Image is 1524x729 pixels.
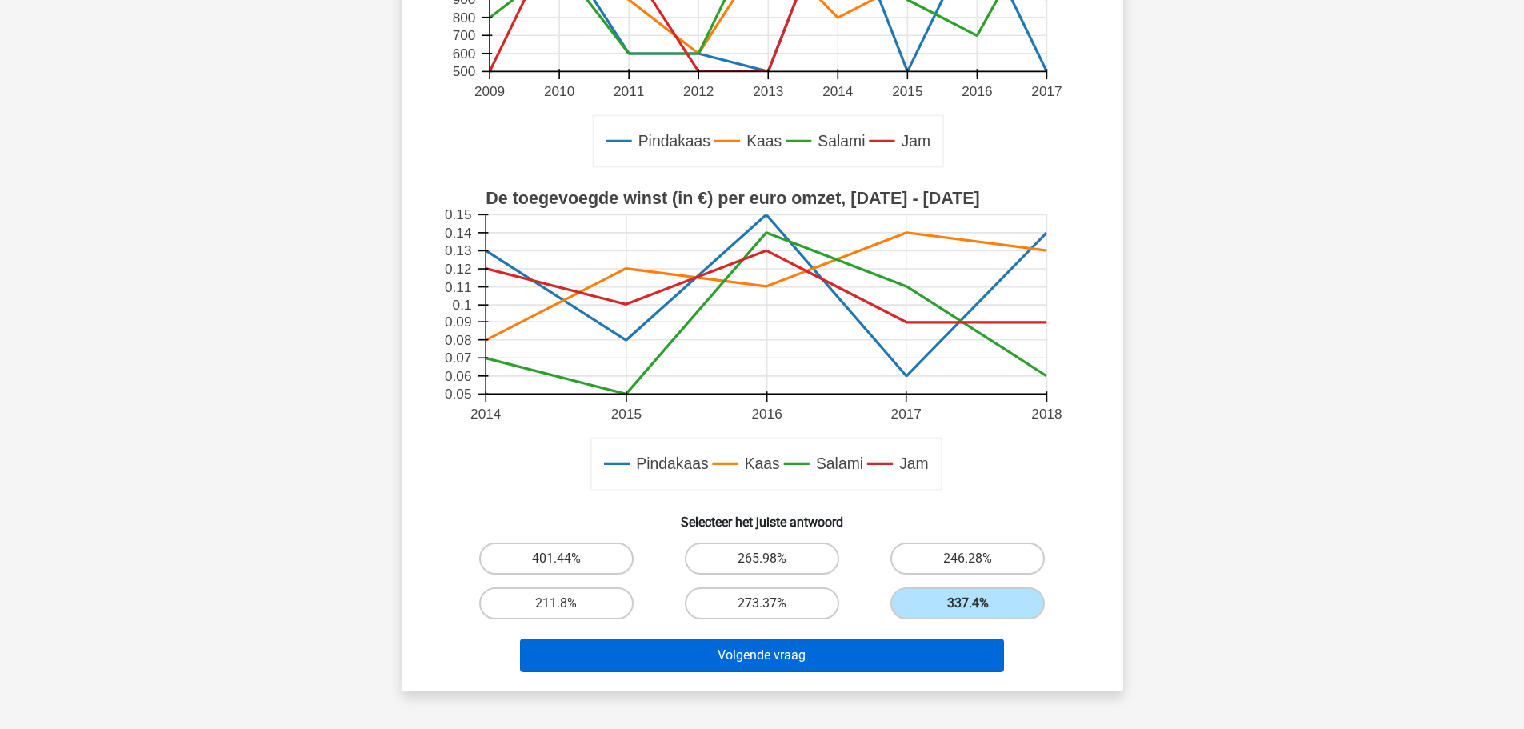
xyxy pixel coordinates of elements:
text: 0.13 [445,243,471,259]
text: 0.07 [445,350,471,366]
text: 0.09 [445,314,471,330]
text: 0.05 [445,387,471,403]
text: 2017 [1031,83,1062,99]
text: Salami [818,133,865,150]
text: 2010 [543,83,574,99]
text: Jam [901,133,930,150]
text: 2012 [683,83,714,99]
text: Kaas [746,133,782,150]
text: 2017 [890,406,921,422]
text: De toegevoegde winst (in €) per euro omzet, [DATE] - [DATE] [486,189,980,208]
h6: Selecteer het juiste antwoord [427,502,1098,530]
label: 337.4% [890,587,1045,619]
text: 2015 [610,406,641,422]
text: 600 [452,46,475,62]
label: 265.98% [685,543,839,575]
label: 246.28% [890,543,1045,575]
text: 0.1 [452,297,471,313]
text: 2013 [753,83,783,99]
text: 0.12 [445,261,471,277]
text: 2016 [962,83,992,99]
label: 273.37% [685,587,839,619]
text: 0.11 [445,279,471,295]
text: 0.08 [445,332,471,348]
text: 700 [452,27,475,43]
text: 2016 [751,406,782,422]
text: 2018 [1031,406,1062,422]
text: 2009 [474,83,504,99]
text: 800 [452,10,475,26]
text: 0.06 [445,368,471,384]
text: Jam [899,455,929,473]
text: 0.15 [445,207,471,223]
text: 500 [452,64,475,80]
text: 0.14 [445,225,472,241]
label: 401.44% [479,543,634,575]
text: Kaas [744,455,779,473]
text: Salami [815,455,862,473]
text: Pindakaas [636,455,708,473]
label: 211.8% [479,587,634,619]
button: Volgende vraag [520,639,1004,672]
text: 2014 [470,406,502,422]
text: 2015 [892,83,922,99]
text: 2014 [822,83,854,99]
text: Pindakaas [638,133,710,150]
text: 2011 [614,83,644,99]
